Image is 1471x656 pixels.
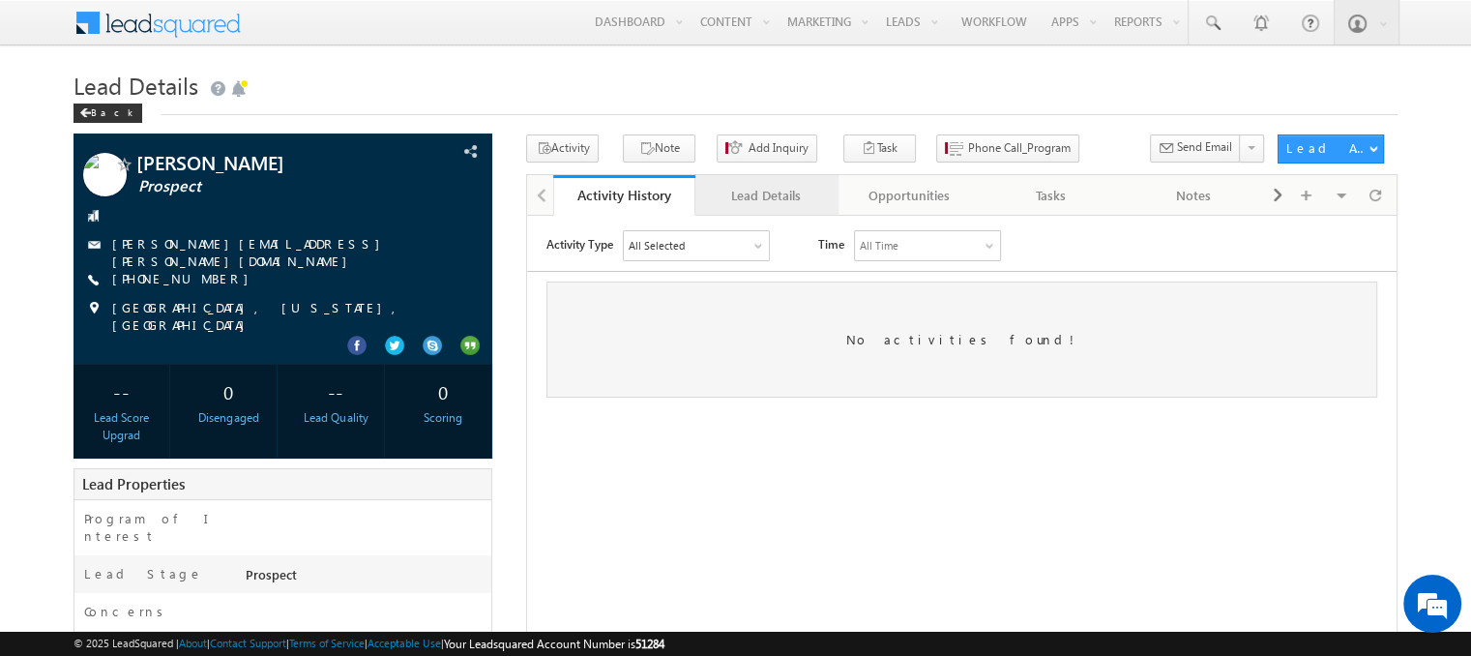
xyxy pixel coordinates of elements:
span: [PERSON_NAME] [136,153,396,172]
a: Terms of Service [289,637,365,649]
a: Opportunities [838,175,981,216]
span: Add Inquiry [749,139,809,157]
span: Send Email [1177,138,1232,156]
a: Contact Support [210,637,286,649]
button: Phone Call_Program [936,134,1079,163]
div: -- [293,373,379,409]
label: Lead Stage [84,565,203,582]
div: Minimize live chat window [317,10,364,56]
div: Prospect [241,565,491,592]
div: -- [78,373,164,409]
button: Note [623,134,695,163]
img: Profile photo [83,153,127,203]
div: Disengaged [186,409,272,427]
div: Lead Details [711,184,820,207]
button: Lead Actions [1278,134,1384,164]
textarea: Type your message and hit 'Enter' [25,179,353,495]
em: Start Chat [263,512,351,538]
button: Activity [526,134,599,163]
div: Notes [1139,184,1249,207]
label: Program of Interest [84,510,225,545]
div: Lead Actions [1286,139,1368,157]
div: No activities found! [19,66,850,182]
a: Notes [1124,175,1266,216]
span: © 2025 LeadSquared | | | | | [74,635,664,653]
div: Opportunities [854,184,963,207]
a: [PERSON_NAME][EMAIL_ADDRESS][PERSON_NAME][DOMAIN_NAME] [112,235,390,269]
div: Scoring [400,409,486,427]
span: [GEOGRAPHIC_DATA], [US_STATE], [GEOGRAPHIC_DATA] [112,299,452,334]
div: 0 [400,373,486,409]
div: Chat with us now [101,102,325,127]
span: Lead Details [74,70,198,101]
div: All Time [333,21,371,39]
button: Task [843,134,916,163]
div: Back [74,104,142,123]
div: All Selected [97,15,242,45]
a: Tasks [981,175,1123,216]
span: Activity Type [19,15,86,44]
span: Phone Call_Program [968,139,1071,157]
a: Lead Details [695,175,838,216]
span: Time [291,15,317,44]
span: Your Leadsquared Account Number is [444,637,664,651]
span: Lead Properties [82,474,185,493]
div: Lead Score Upgrad [78,409,164,444]
label: Concerns [84,603,170,620]
div: Lead Quality [293,409,379,427]
a: Acceptable Use [368,637,441,649]
a: Activity History [553,175,695,216]
div: 0 [186,373,272,409]
a: Back [74,103,152,119]
img: d_60004797649_company_0_60004797649 [33,102,81,127]
div: All Selected [102,21,158,39]
span: 51284 [635,637,664,651]
span: Prospect [138,177,397,196]
div: Tasks [996,184,1105,207]
span: [PHONE_NUMBER] [112,270,258,289]
div: Activity History [568,186,681,204]
a: About [179,637,207,649]
button: Add Inquiry [717,134,817,163]
button: Send Email [1150,134,1241,163]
